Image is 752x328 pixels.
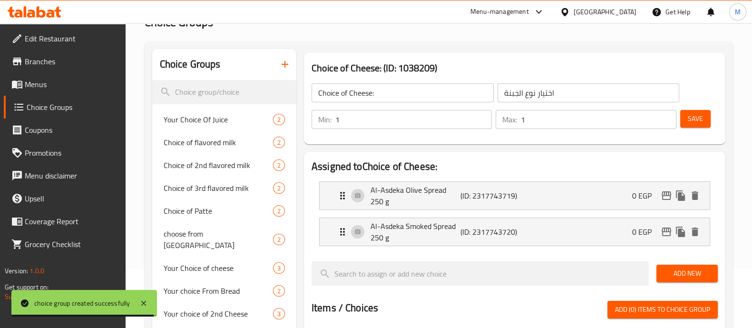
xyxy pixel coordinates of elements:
span: Get support on: [5,281,49,293]
a: Menu disclaimer [4,164,126,187]
span: Choice Groups [27,101,118,113]
span: Menus [25,79,118,90]
div: [GEOGRAPHIC_DATA] [574,7,636,17]
span: Branches [25,56,118,67]
div: Menu-management [470,6,529,18]
p: 0 EGP [632,190,659,201]
a: Coverage Report [4,210,126,233]
div: Choices [273,308,285,319]
span: Choice of 3rd flavored milk [164,182,273,194]
p: (ID: 2317743719) [460,190,520,201]
input: search [152,80,296,104]
div: choice group created successfully [34,298,130,308]
button: edit [659,225,674,239]
a: Menus [4,73,126,96]
div: Choices [273,285,285,297]
span: Grocery Checklist [25,239,118,250]
a: Branches [4,50,126,73]
h3: Choice of Cheese: (ID: 1038209) [312,60,718,76]
li: Expand [312,214,718,250]
a: Promotions [4,141,126,164]
p: Max: [502,114,517,125]
div: Choice of flavored milk2 [152,131,296,154]
button: duplicate [674,189,688,203]
div: Choices [273,182,285,194]
a: Choice Groups [4,96,126,119]
span: Your Choice Of Juice [164,114,273,125]
button: Add (0) items to choice group [607,301,718,318]
h2: Assigned to Choice of Cheese: [312,159,718,174]
span: 2 [273,207,284,216]
p: Min: [318,114,332,125]
button: Add New [656,265,718,282]
span: Promotions [25,147,118,159]
span: Coverage Report [25,216,118,227]
span: M [735,7,741,17]
span: 2 [273,115,284,124]
span: Add New [664,268,710,279]
button: Save [680,110,711,128]
span: Version: [5,265,28,277]
span: 2 [273,161,284,170]
button: duplicate [674,225,688,239]
span: 1.0.0 [29,265,44,277]
span: Your choice of 2nd Cheese [164,308,273,319]
span: Choice of flavored milk [164,137,273,148]
span: Choice of Patte [164,205,273,217]
span: 3 [273,309,284,318]
a: Grocery Checklist [4,233,126,256]
span: Your Choice of cheese [164,262,273,274]
div: Choice of Patte2 [152,199,296,222]
button: delete [688,189,702,203]
h2: Choice Groups [160,57,221,71]
span: Add (0) items to choice group [615,304,710,316]
span: 2 [273,184,284,193]
p: 0 EGP [632,226,659,238]
span: 2 [273,287,284,296]
li: Expand [312,178,718,214]
p: Al-Asdeka Olive Spread 250 g [371,184,460,207]
input: search [312,261,649,286]
div: Your choice From Bread2 [152,279,296,302]
span: Edit Restaurant [25,33,118,44]
a: Edit Restaurant [4,27,126,50]
span: 2 [273,235,284,244]
div: Expand [320,182,710,209]
h2: Items / Choices [312,301,378,315]
div: Your Choice Of Juice2 [152,108,296,131]
p: (ID: 2317743720) [460,226,520,238]
span: Upsell [25,193,118,204]
div: Choice of 2nd flavored milk2 [152,154,296,177]
span: Menu disclaimer [25,170,118,181]
div: Your Choice of cheese3 [152,257,296,279]
span: Choice of 2nd flavored milk [164,159,273,171]
span: Coupons [25,124,118,136]
span: choose from [GEOGRAPHIC_DATA] [164,228,273,251]
button: edit [659,189,674,203]
div: Expand [320,218,710,246]
button: delete [688,225,702,239]
div: Choices [273,137,285,148]
div: Choice of 3rd flavored milk2 [152,177,296,199]
div: Choices [273,159,285,171]
div: choose from [GEOGRAPHIC_DATA]2 [152,222,296,257]
div: Your choice of 2nd Cheese3 [152,302,296,325]
p: Al-Asdeka Smoked Spread 250 g [371,220,460,243]
a: Coupons [4,119,126,141]
a: Support.OpsPlatform [5,290,65,303]
span: Your choice From Bread [164,285,273,297]
span: 2 [273,138,284,147]
span: 3 [273,264,284,273]
a: Upsell [4,187,126,210]
span: Save [688,113,703,125]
